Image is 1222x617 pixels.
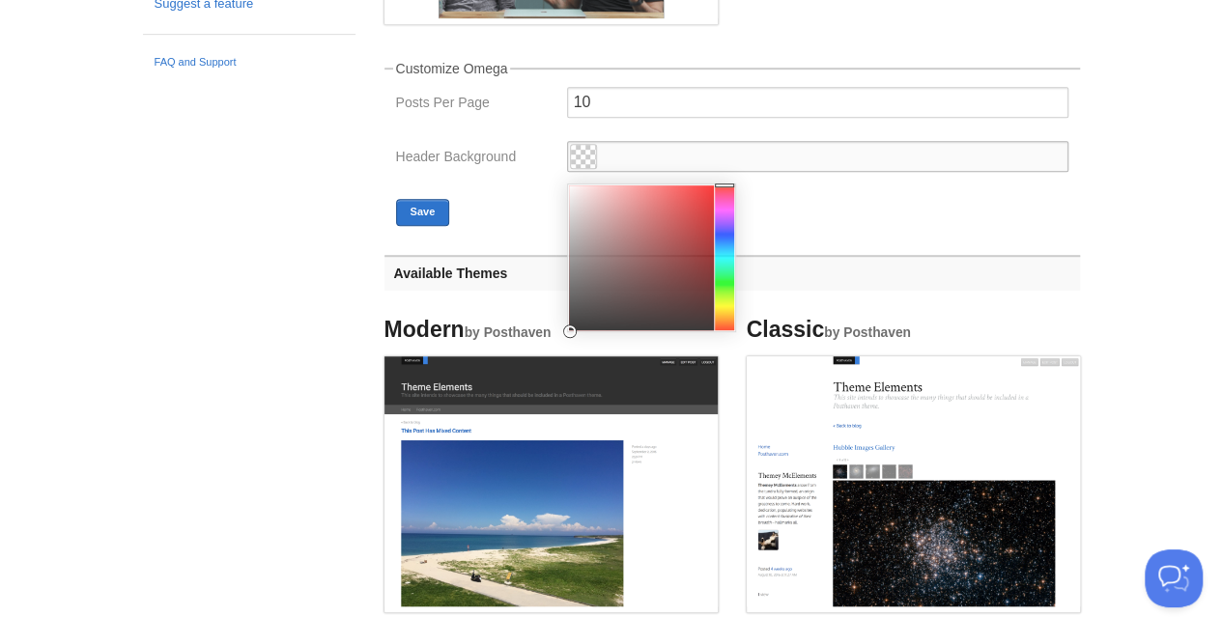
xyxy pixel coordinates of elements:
legend: Customize Omega [393,62,511,75]
iframe: Help Scout Beacon - Open [1145,549,1203,607]
h3: Available Themes [384,255,1080,291]
small: by Posthaven [465,325,552,340]
label: Posts Per Page [396,96,555,114]
button: Save [396,199,450,226]
img: Screenshot [384,356,718,606]
h4: Classic [747,318,1080,342]
label: Header Background [396,150,555,168]
small: by Posthaven [824,325,911,340]
a: FAQ and Support [155,54,344,71]
img: Screenshot [747,356,1080,606]
h4: Modern [384,318,718,342]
